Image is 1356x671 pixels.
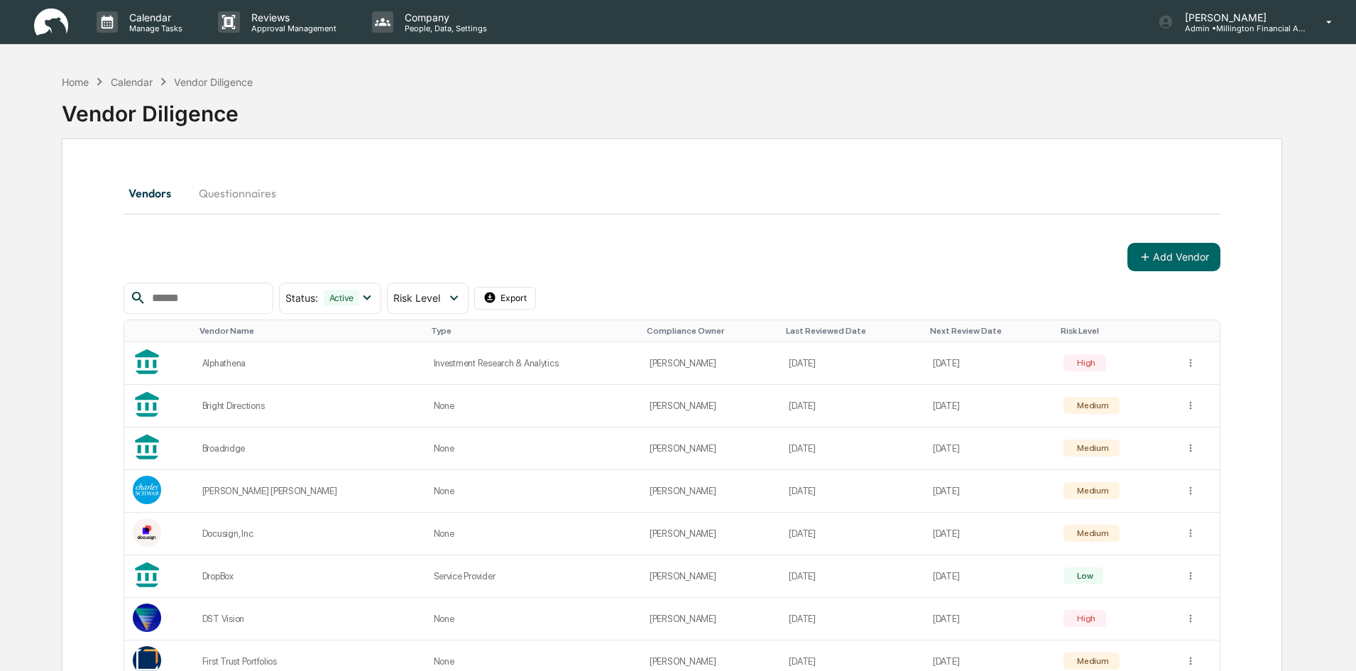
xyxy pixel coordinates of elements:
[202,571,417,582] div: DropBox
[641,513,780,555] td: [PERSON_NAME]
[641,555,780,598] td: [PERSON_NAME]
[780,427,924,470] td: [DATE]
[924,513,1055,555] td: [DATE]
[474,287,537,310] button: Export
[1061,326,1171,336] div: Toggle SortBy
[924,342,1055,385] td: [DATE]
[924,555,1055,598] td: [DATE]
[1127,243,1220,271] button: Add Vendor
[133,476,161,504] img: Vendor Logo
[1174,11,1306,23] p: [PERSON_NAME]
[1074,571,1093,581] div: Low
[136,326,187,336] div: Toggle SortBy
[1074,486,1108,496] div: Medium
[34,9,68,36] img: logo
[780,470,924,513] td: [DATE]
[425,555,641,598] td: Service Provider
[780,513,924,555] td: [DATE]
[240,11,344,23] p: Reviews
[780,598,924,640] td: [DATE]
[641,385,780,427] td: [PERSON_NAME]
[1188,326,1214,336] div: Toggle SortBy
[124,176,1220,210] div: secondary tabs example
[1074,613,1095,623] div: High
[641,342,780,385] td: [PERSON_NAME]
[780,555,924,598] td: [DATE]
[118,11,190,23] p: Calendar
[924,385,1055,427] td: [DATE]
[647,326,775,336] div: Toggle SortBy
[1174,23,1306,33] p: Admin • Millington Financial Advisors, LLC
[393,23,494,33] p: People, Data, Settings
[124,176,187,210] button: Vendors
[202,528,417,539] div: Docusign, Inc.
[425,598,641,640] td: None
[62,89,1282,126] div: Vendor Diligence
[118,23,190,33] p: Manage Tasks
[641,598,780,640] td: [PERSON_NAME]
[780,385,924,427] td: [DATE]
[324,290,360,306] div: Active
[1074,443,1108,453] div: Medium
[202,443,417,454] div: Broadridge
[1074,358,1095,368] div: High
[240,23,344,33] p: Approval Management
[393,292,440,304] span: Risk Level
[786,326,919,336] div: Toggle SortBy
[1311,624,1349,662] iframe: Open customer support
[202,613,417,624] div: DST Vision
[133,518,161,547] img: Vendor Logo
[924,427,1055,470] td: [DATE]
[133,604,161,632] img: Vendor Logo
[425,427,641,470] td: None
[780,342,924,385] td: [DATE]
[199,326,420,336] div: Toggle SortBy
[425,385,641,427] td: None
[924,470,1055,513] td: [DATE]
[62,76,89,88] div: Home
[174,76,253,88] div: Vendor Diligence
[425,513,641,555] td: None
[1074,656,1108,666] div: Medium
[285,292,318,304] span: Status :
[425,470,641,513] td: None
[1074,400,1108,410] div: Medium
[187,176,288,210] button: Questionnaires
[425,342,641,385] td: Investment Research & Analytics
[393,11,494,23] p: Company
[641,470,780,513] td: [PERSON_NAME]
[930,326,1049,336] div: Toggle SortBy
[924,598,1055,640] td: [DATE]
[641,427,780,470] td: [PERSON_NAME]
[202,400,417,411] div: Bright Directions
[1074,528,1108,538] div: Medium
[431,326,635,336] div: Toggle SortBy
[202,486,417,496] div: [PERSON_NAME] [PERSON_NAME]
[111,76,153,88] div: Calendar
[202,656,417,667] div: First Trust Portfolios
[202,358,417,369] div: Alphathena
